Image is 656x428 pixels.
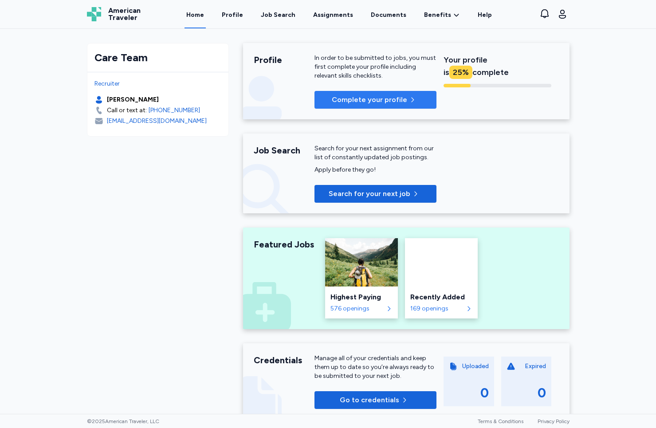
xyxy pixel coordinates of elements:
div: 0 [480,385,489,401]
div: Call or text at: [107,106,147,115]
img: Highest Paying [325,238,398,287]
button: Go to credentials [314,391,436,409]
div: 25 % [449,66,472,79]
span: Go to credentials [340,395,399,405]
a: [PHONE_NUMBER] [149,106,200,115]
span: American Traveler [108,7,141,21]
a: Privacy Policy [538,418,570,424]
div: Job Search [261,11,295,20]
div: 0 [538,385,546,401]
a: Terms & Conditions [478,418,523,424]
div: 169 openings [410,304,464,313]
div: [EMAIL_ADDRESS][DOMAIN_NAME] [107,117,207,126]
span: Benefits [424,11,451,20]
div: [PERSON_NAME] [107,95,159,104]
div: Uploaded [462,362,489,371]
div: Apply before they go! [314,165,436,174]
div: 576 openings [330,304,384,313]
div: Your profile is complete [444,54,551,79]
div: Recruiter [94,79,221,88]
button: Complete your profile [314,91,436,109]
div: Profile [254,54,315,66]
span: © 2025 American Traveler, LLC [87,418,159,425]
div: Credentials [254,354,315,366]
button: Search for your next job [314,185,436,203]
a: Benefits [424,11,460,20]
div: Recently Added [410,292,472,302]
div: Job Search [254,144,315,157]
img: Recently Added [405,238,478,287]
a: Highest PayingHighest Paying576 openings [325,238,398,318]
div: Highest Paying [330,292,393,302]
div: Manage all of your credentials and keep them up to date so you’re always ready to be submitted to... [314,354,436,381]
div: Featured Jobs [254,238,315,251]
a: Recently AddedRecently Added169 openings [405,238,478,318]
span: Search for your next job [329,188,410,199]
a: Home [185,1,206,28]
div: Care Team [94,51,221,65]
div: Search for your next assignment from our list of constantly updated job postings. [314,144,436,162]
span: Complete your profile [332,94,407,105]
div: In order to be submitted to jobs, you must first complete your profile including relevant skills ... [314,54,436,80]
img: Logo [87,7,101,21]
div: Expired [525,362,546,371]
